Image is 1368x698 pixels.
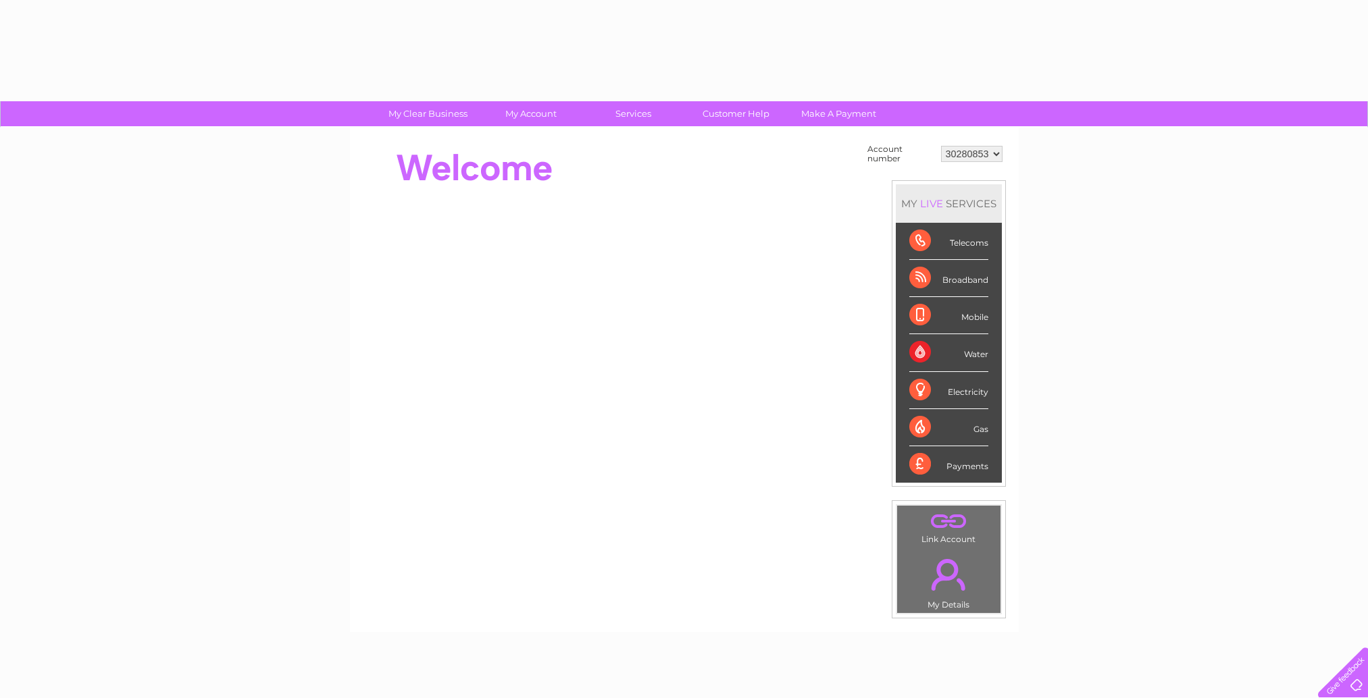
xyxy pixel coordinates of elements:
div: Water [909,334,988,371]
td: Account number [864,141,938,167]
a: My Account [475,101,586,126]
a: Services [578,101,689,126]
div: Payments [909,446,988,483]
a: . [901,551,997,598]
div: Gas [909,409,988,446]
div: MY SERVICES [896,184,1002,223]
td: Link Account [896,505,1001,547]
div: Mobile [909,297,988,334]
div: Broadband [909,260,988,297]
td: My Details [896,547,1001,614]
div: Electricity [909,372,988,409]
a: My Clear Business [372,101,484,126]
div: Telecoms [909,223,988,260]
div: LIVE [917,197,946,210]
a: . [901,509,997,533]
a: Make A Payment [783,101,894,126]
a: Customer Help [680,101,792,126]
